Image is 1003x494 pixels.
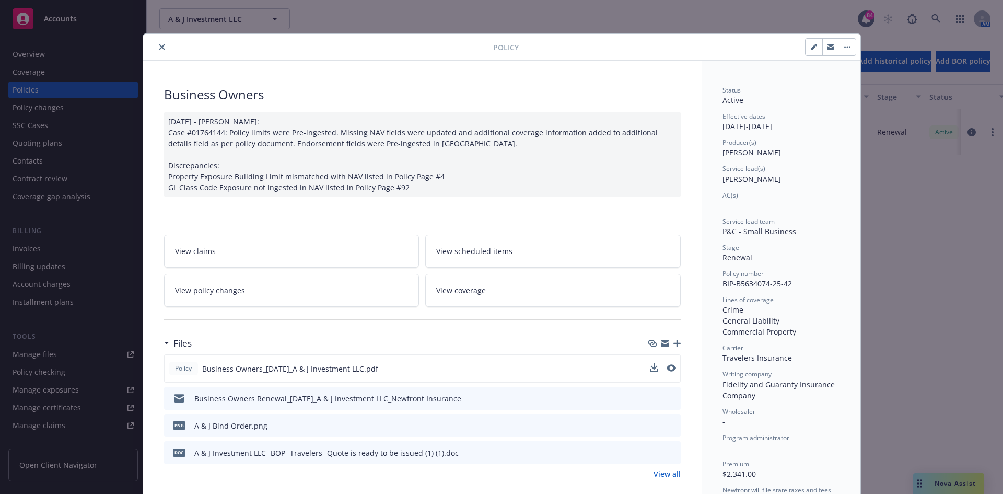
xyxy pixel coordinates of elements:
[722,217,775,226] span: Service lead team
[436,285,486,296] span: View coverage
[722,226,796,236] span: P&C - Small Business
[425,235,681,268] a: View scheduled items
[173,364,194,373] span: Policy
[722,95,743,105] span: Active
[194,447,459,458] div: A & J Investment LLC -BOP -Travelers -Quote is ready to be issued (1) (1).doc
[650,447,659,458] button: download file
[164,235,419,268] a: View claims
[175,285,245,296] span: View policy changes
[722,269,764,278] span: Policy number
[650,363,658,374] button: download file
[650,363,658,372] button: download file
[722,459,749,468] span: Premium
[436,246,512,257] span: View scheduled items
[722,433,789,442] span: Program administrator
[667,363,676,374] button: preview file
[173,337,192,350] h3: Files
[722,295,774,304] span: Lines of coverage
[667,364,676,372] button: preview file
[722,370,772,378] span: Writing company
[722,86,741,95] span: Status
[722,164,765,173] span: Service lead(s)
[667,420,677,431] button: preview file
[667,447,677,458] button: preview file
[722,112,765,121] span: Effective dates
[722,315,839,326] div: General Liability
[722,200,725,210] span: -
[722,147,781,157] span: [PERSON_NAME]
[722,191,738,200] span: AC(s)
[194,420,267,431] div: A & J Bind Order.png
[722,304,839,315] div: Crime
[722,353,792,363] span: Travelers Insurance
[164,274,419,307] a: View policy changes
[722,138,756,147] span: Producer(s)
[722,407,755,416] span: Wholesaler
[493,42,519,53] span: Policy
[173,421,185,429] span: png
[194,393,461,404] div: Business Owners Renewal_[DATE]_A & J Investment LLC_Newfront Insurance
[667,393,677,404] button: preview file
[722,343,743,352] span: Carrier
[722,417,725,427] span: -
[164,337,192,350] div: Files
[722,174,781,184] span: [PERSON_NAME]
[722,469,756,479] span: $2,341.00
[722,380,837,400] span: Fidelity and Guaranty Insurance Company
[722,326,839,337] div: Commercial Property
[202,363,378,374] span: Business Owners_[DATE]_A & J Investment LLC.pdf
[722,443,725,453] span: -
[164,86,681,104] div: Business Owners
[722,279,792,289] span: BIP-B5634074-25-42
[722,112,839,132] div: [DATE] - [DATE]
[650,420,659,431] button: download file
[164,112,681,197] div: [DATE] - [PERSON_NAME]: Case #01764144: Policy limits were Pre-ingested. Missing NAV fields were ...
[175,246,216,257] span: View claims
[650,393,659,404] button: download file
[425,274,681,307] a: View coverage
[654,468,681,479] a: View all
[173,449,185,456] span: doc
[722,252,752,262] span: Renewal
[156,41,168,53] button: close
[722,243,739,252] span: Stage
